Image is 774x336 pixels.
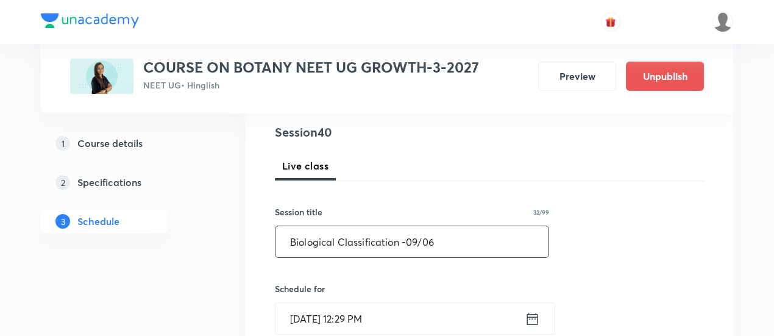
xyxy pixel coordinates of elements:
button: avatar [601,12,620,32]
img: Company Logo [41,13,139,28]
button: Unpublish [626,62,704,91]
a: 2Specifications [41,170,207,195]
button: Preview [538,62,616,91]
p: 3 [55,214,70,229]
img: FBB0FAEA-D053-4C04-9BE8-0BB3C0D8C87B_plus.png [70,59,133,94]
p: NEET UG • Hinglish [143,79,479,91]
input: A great title is short, clear and descriptive [275,226,549,257]
p: 2 [55,175,70,190]
h5: Schedule [77,214,119,229]
a: 1Course details [41,131,207,155]
h6: Schedule for [275,282,549,295]
p: 32/99 [533,209,549,215]
h4: Session 40 [275,123,497,141]
a: Company Logo [41,13,139,31]
span: Live class [282,159,328,173]
img: avatar [605,16,616,27]
h3: COURSE ON BOTANY NEET UG GROWTH-3-2027 [143,59,479,76]
h6: Session title [275,206,322,218]
h5: Specifications [77,175,141,190]
p: 1 [55,136,70,151]
h5: Course details [77,136,143,151]
img: Mustafa kamal [712,12,733,32]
